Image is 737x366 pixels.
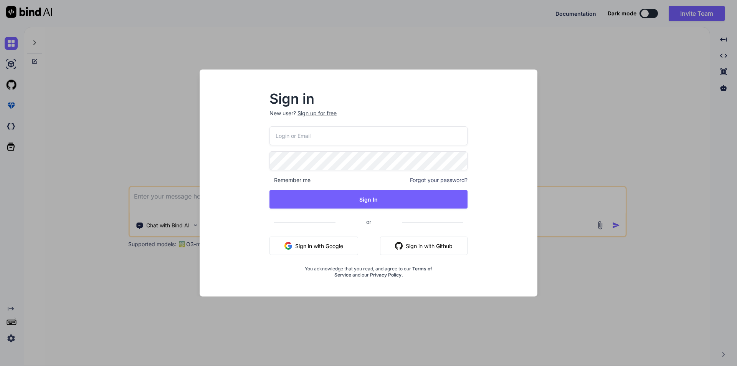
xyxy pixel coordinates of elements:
[269,109,468,126] p: New user?
[410,176,468,184] span: Forgot your password?
[395,242,403,250] img: github
[269,237,358,255] button: Sign in with Google
[302,261,435,278] div: You acknowledge that you read, and agree to our and our
[284,242,292,250] img: google
[269,126,468,145] input: Login or Email
[269,190,468,209] button: Sign In
[370,272,403,278] a: Privacy Policy.
[269,93,468,105] h2: Sign in
[297,109,337,117] div: Sign up for free
[269,176,311,184] span: Remember me
[335,212,402,231] span: or
[334,266,433,278] a: Terms of Service
[380,237,468,255] button: Sign in with Github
